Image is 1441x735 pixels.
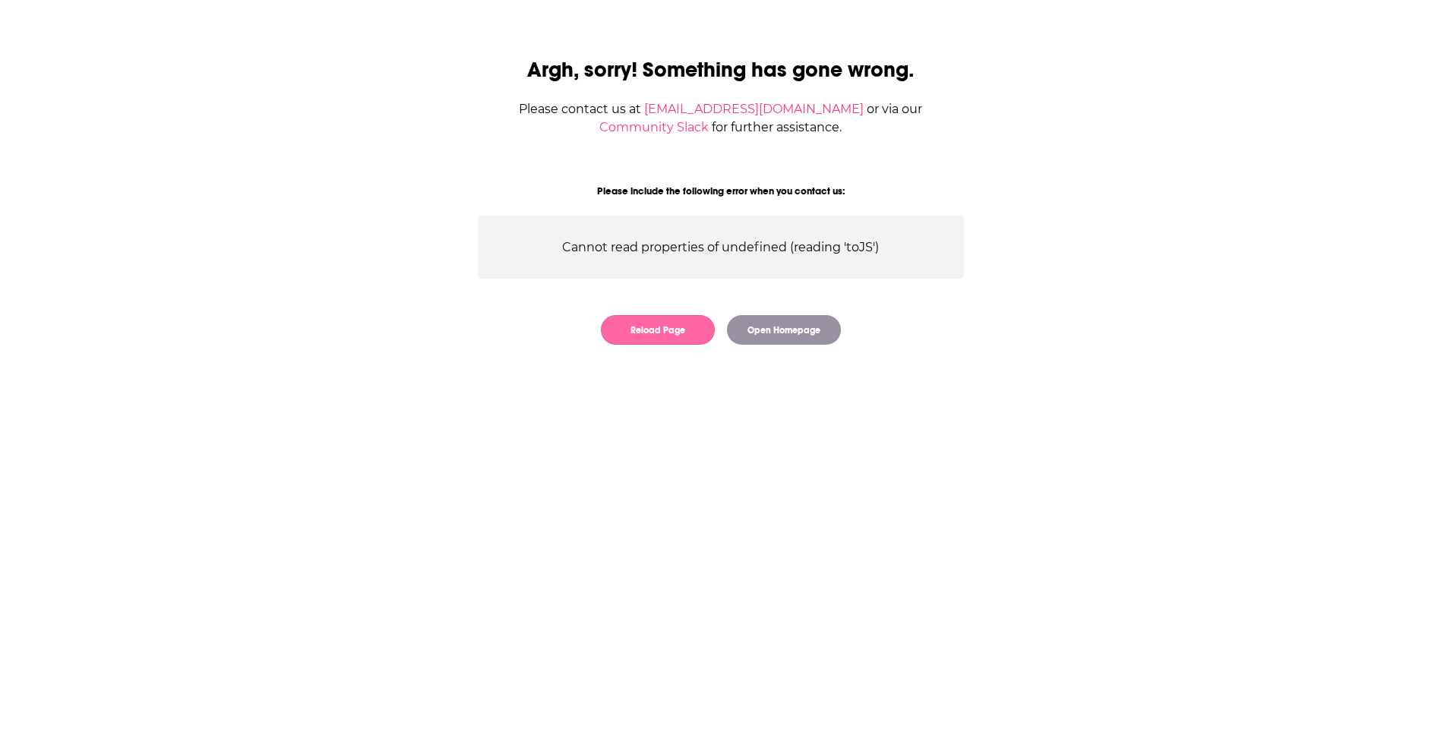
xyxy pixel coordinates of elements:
a: [EMAIL_ADDRESS][DOMAIN_NAME] [644,102,864,116]
a: Community Slack [599,120,709,134]
div: Please contact us at or via our for further assistance. [478,100,964,137]
h2: Argh, sorry! Something has gone wrong. [478,57,964,83]
button: Reload Page [601,315,715,345]
div: Please include the following error when you contact us: [478,185,964,197]
div: Cannot read properties of undefined (reading 'toJS') [478,216,964,279]
button: Open Homepage [727,315,841,345]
